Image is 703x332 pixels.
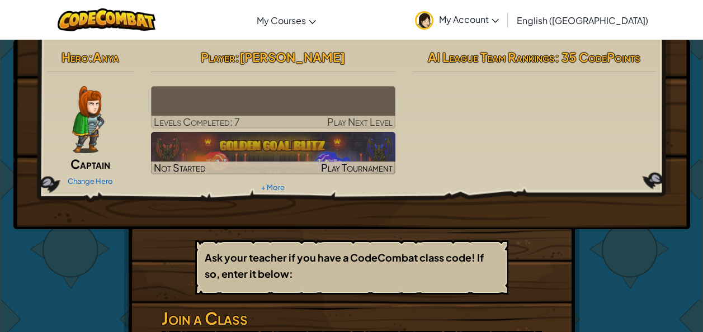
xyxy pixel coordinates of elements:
img: avatar [415,11,433,30]
a: Play Next Level [151,86,395,129]
a: + More [261,183,285,192]
span: Not Started [154,161,206,174]
span: : [88,49,93,65]
a: English ([GEOGRAPHIC_DATA]) [511,5,654,35]
span: : [235,49,239,65]
span: Captain [70,156,110,172]
span: AI League Team Rankings [428,49,555,65]
a: Change Hero [68,177,113,186]
b: Ask your teacher if you have a CodeCombat class code! If so, enter it below: [205,251,484,280]
a: Not StartedPlay Tournament [151,132,395,174]
img: CodeCombat logo [58,8,155,31]
img: captain-pose.png [72,86,104,153]
a: My Courses [251,5,322,35]
span: Hero [62,49,88,65]
img: Golden Goal [151,132,395,174]
span: Player [201,49,235,65]
span: [PERSON_NAME] [239,49,345,65]
span: : 35 CodePoints [555,49,640,65]
span: Anya [93,49,119,65]
span: My Courses [257,15,306,26]
span: Play Tournament [321,161,393,174]
span: English ([GEOGRAPHIC_DATA]) [517,15,648,26]
h3: Join a Class [162,306,542,331]
span: My Account [439,13,499,25]
span: Levels Completed: 7 [154,115,240,128]
a: My Account [409,2,504,37]
span: Play Next Level [327,115,393,128]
